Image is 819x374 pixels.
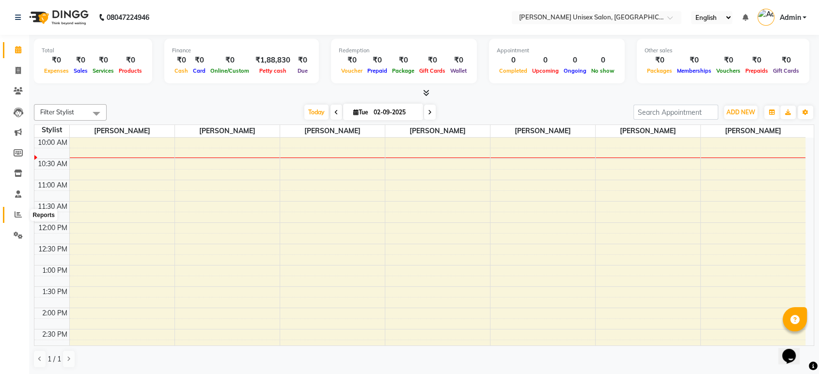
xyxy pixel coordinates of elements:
[40,265,69,276] div: 1:00 PM
[448,67,469,74] span: Wallet
[633,105,718,120] input: Search Appointment
[36,244,69,254] div: 12:30 PM
[280,125,385,137] span: [PERSON_NAME]
[116,55,144,66] div: ₹0
[116,67,144,74] span: Products
[385,125,490,137] span: [PERSON_NAME]
[365,67,390,74] span: Prepaid
[172,47,311,55] div: Finance
[295,67,310,74] span: Due
[172,67,190,74] span: Cash
[257,67,289,74] span: Petty cash
[40,108,74,116] span: Filter Stylist
[448,55,469,66] div: ₹0
[497,55,530,66] div: 0
[645,47,802,55] div: Other sales
[208,67,252,74] span: Online/Custom
[25,4,91,31] img: logo
[771,55,802,66] div: ₹0
[757,9,774,26] img: Admin
[294,55,311,66] div: ₹0
[714,67,743,74] span: Vouchers
[339,47,469,55] div: Redemption
[71,55,90,66] div: ₹0
[90,67,116,74] span: Services
[71,67,90,74] span: Sales
[47,354,61,364] span: 1 / 1
[172,55,190,66] div: ₹0
[40,287,69,297] div: 1:30 PM
[779,13,801,23] span: Admin
[530,55,561,66] div: 0
[107,4,149,31] b: 08047224946
[675,55,714,66] div: ₹0
[778,335,809,364] iframe: chat widget
[589,55,617,66] div: 0
[175,125,280,137] span: [PERSON_NAME]
[675,67,714,74] span: Memberships
[31,209,57,221] div: Reports
[561,67,589,74] span: Ongoing
[36,202,69,212] div: 11:30 AM
[42,55,71,66] div: ₹0
[726,109,755,116] span: ADD NEW
[645,67,675,74] span: Packages
[724,106,757,119] button: ADD NEW
[190,55,208,66] div: ₹0
[70,125,174,137] span: [PERSON_NAME]
[596,125,700,137] span: [PERSON_NAME]
[36,138,69,148] div: 10:00 AM
[42,47,144,55] div: Total
[530,67,561,74] span: Upcoming
[90,55,116,66] div: ₹0
[714,55,743,66] div: ₹0
[561,55,589,66] div: 0
[771,67,802,74] span: Gift Cards
[304,105,329,120] span: Today
[34,125,69,135] div: Stylist
[390,55,417,66] div: ₹0
[645,55,675,66] div: ₹0
[390,67,417,74] span: Package
[339,67,365,74] span: Voucher
[190,67,208,74] span: Card
[417,55,448,66] div: ₹0
[351,109,371,116] span: Tue
[252,55,294,66] div: ₹1,88,830
[490,125,595,137] span: [PERSON_NAME]
[365,55,390,66] div: ₹0
[743,55,771,66] div: ₹0
[208,55,252,66] div: ₹0
[497,47,617,55] div: Appointment
[40,308,69,318] div: 2:00 PM
[743,67,771,74] span: Prepaids
[589,67,617,74] span: No show
[497,67,530,74] span: Completed
[42,67,71,74] span: Expenses
[36,159,69,169] div: 10:30 AM
[417,67,448,74] span: Gift Cards
[701,125,806,137] span: [PERSON_NAME]
[339,55,365,66] div: ₹0
[371,105,419,120] input: 2025-09-02
[36,180,69,190] div: 11:00 AM
[40,329,69,340] div: 2:30 PM
[36,223,69,233] div: 12:00 PM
